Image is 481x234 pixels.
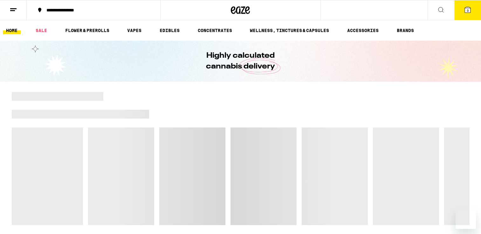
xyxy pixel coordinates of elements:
a: WELLNESS, TINCTURES & CAPSULES [247,27,332,34]
a: HOME [3,27,21,34]
a: BRANDS [394,27,417,34]
iframe: Button to launch messaging window [456,209,476,229]
a: EDIBLES [156,27,183,34]
a: ACCESSORIES [344,27,382,34]
a: SALE [32,27,50,34]
a: FLOWER & PREROLLS [62,27,113,34]
button: 3 [454,0,481,20]
h1: Highly calculated cannabis delivery [188,50,293,72]
a: VAPES [124,27,145,34]
a: CONCENTRATES [195,27,235,34]
span: 3 [467,9,469,12]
